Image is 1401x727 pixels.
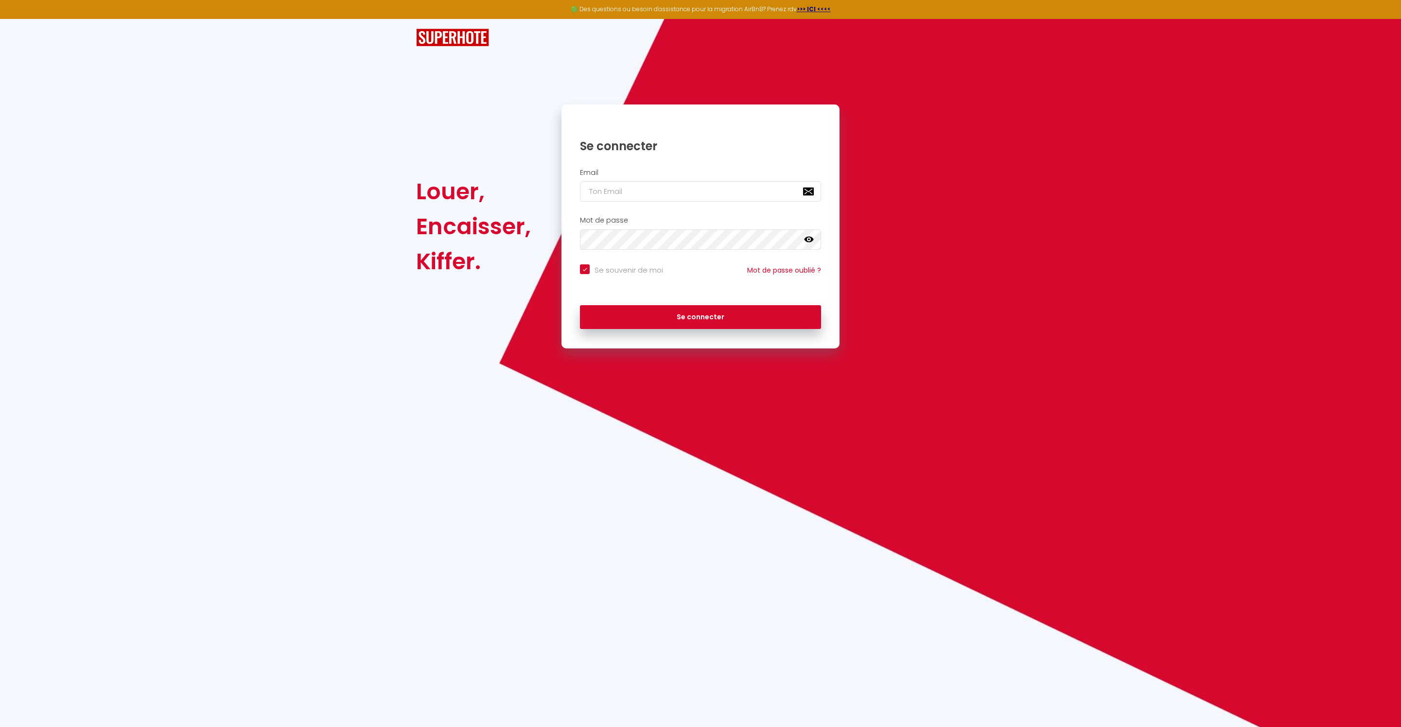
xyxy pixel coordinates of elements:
div: Encaisser, [416,209,531,244]
a: >>> ICI <<<< [797,5,831,13]
a: Mot de passe oublié ? [747,265,821,275]
h2: Mot de passe [580,216,821,225]
div: Louer, [416,174,531,209]
h1: Se connecter [580,138,821,154]
h2: Email [580,169,821,177]
img: SuperHote logo [416,29,489,47]
input: Ton Email [580,181,821,202]
div: Kiffer. [416,244,531,279]
button: Se connecter [580,305,821,329]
